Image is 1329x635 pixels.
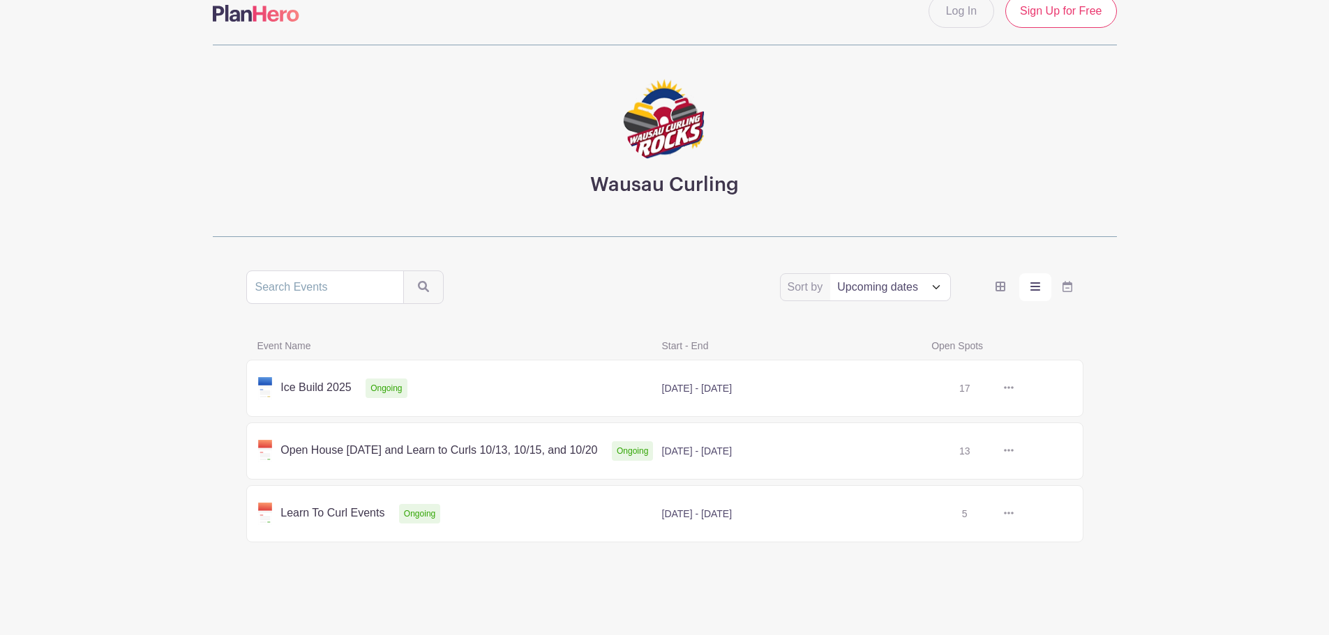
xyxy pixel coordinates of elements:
span: Event Name [249,337,654,354]
span: Open Spots [923,337,1058,354]
span: Start - End [654,337,924,354]
div: order and view [984,273,1083,301]
img: logo-1.png [623,79,707,162]
h3: Wausau Curling [590,174,739,197]
label: Sort by [788,279,827,296]
img: logo-507f7623f17ff9eddc593b1ce0a138ce2505c220e1c5a4e2b4648c50719b7d32.svg [213,5,299,22]
input: Search Events [246,270,404,304]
